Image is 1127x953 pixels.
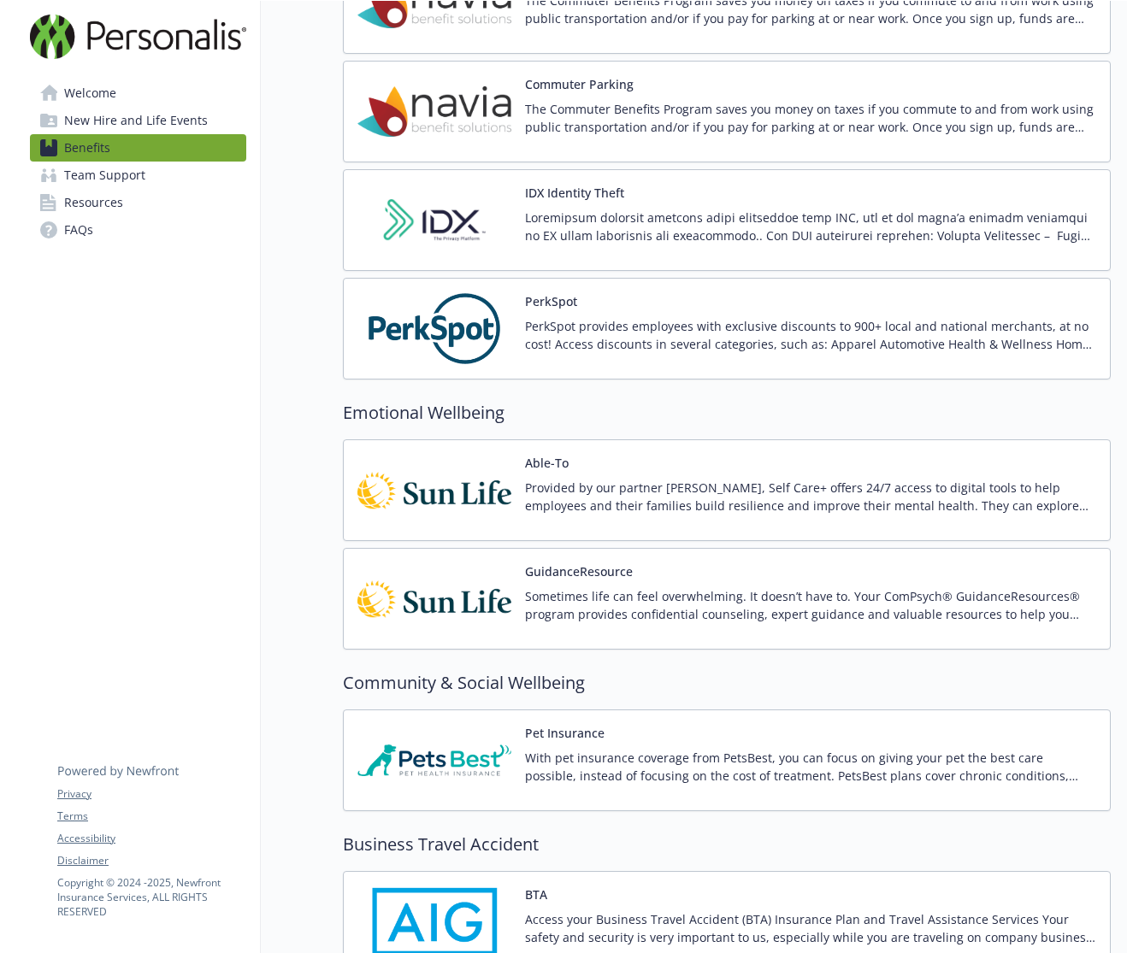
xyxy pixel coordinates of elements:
[525,292,577,310] button: PerkSpot
[357,75,511,148] img: Navia Benefit Solutions carrier logo
[64,107,208,134] span: New Hire and Life Events
[64,162,145,189] span: Team Support
[525,749,1096,785] p: With pet insurance coverage from PetsBest, you can focus on giving your pet the best care possibl...
[57,809,245,824] a: Terms
[30,189,246,216] a: Resources
[57,853,245,868] a: Disclaimer
[30,134,246,162] a: Benefits
[357,454,511,527] img: Sun Life Financial carrier logo
[525,587,1096,623] p: Sometimes life can feel overwhelming. It doesn’t have to. Your ComPsych® GuidanceResources® progr...
[30,107,246,134] a: New Hire and Life Events
[525,75,634,93] button: Commuter Parking
[525,910,1096,946] p: Access your Business Travel Accident (BTA) Insurance Plan and Travel Assistance Services Your saf...
[357,724,511,797] img: Pets Best Insurance Services carrier logo
[525,184,624,202] button: IDX Identity Theft
[64,79,116,107] span: Welcome
[525,479,1096,515] p: Provided by our partner [PERSON_NAME], Self Care+ offers 24/7 access to digital tools to help emp...
[57,831,245,846] a: Accessibility
[343,400,1111,426] h2: Emotional Wellbeing
[525,885,547,903] button: BTA
[525,562,633,580] button: GuidanceResource
[357,292,511,365] img: PerkSpot carrier logo
[525,317,1096,353] p: PerkSpot provides employees with exclusive discounts to 900+ local and national merchants, at no ...
[525,454,569,472] button: Able-To
[525,100,1096,136] p: The Commuter Benefits Program saves you money on taxes if you commute to and from work using publ...
[64,216,93,244] span: FAQs
[30,79,246,107] a: Welcome
[357,184,511,256] img: IDX carrier logo
[30,216,246,244] a: FAQs
[525,209,1096,244] p: Loremipsum dolorsit ametcons adipi elitseddoe temp INC, utl et dol magna’a enimadm veniamqui no E...
[64,134,110,162] span: Benefits
[357,562,511,635] img: Sun Life Financial carrier logo
[525,724,605,742] button: Pet Insurance
[343,670,1111,696] h2: Community & Social Wellbeing
[30,162,246,189] a: Team Support
[343,832,1111,857] h2: Business Travel Accident
[64,189,123,216] span: Resources
[57,786,245,802] a: Privacy
[57,875,245,919] p: Copyright © 2024 - 2025 , Newfront Insurance Services, ALL RIGHTS RESERVED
